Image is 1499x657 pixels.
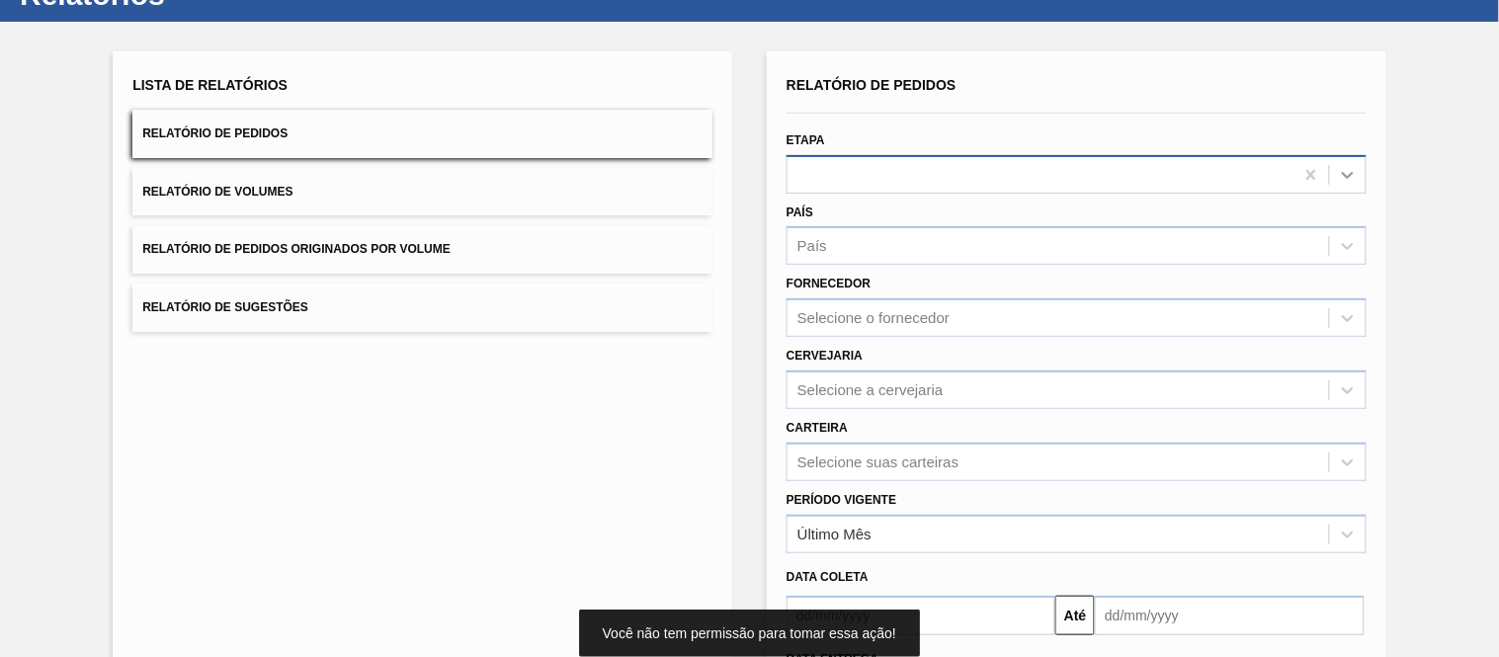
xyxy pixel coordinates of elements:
[797,526,872,542] div: Último Mês
[797,310,950,327] div: Selecione o fornecedor
[132,284,712,332] button: Relatório de Sugestões
[797,381,944,398] div: Selecione a cervejaria
[787,493,896,507] label: Período Vigente
[797,453,958,470] div: Selecione suas carteiras
[142,300,308,314] span: Relatório de Sugestões
[142,185,292,199] span: Relatório de Volumes
[132,110,712,158] button: Relatório de Pedidos
[787,133,825,147] label: Etapa
[132,225,712,274] button: Relatório de Pedidos Originados por Volume
[797,238,827,255] div: País
[787,349,863,363] label: Cervejaria
[787,205,813,219] label: País
[603,625,896,641] span: Você não tem permissão para tomar essa ação!
[142,126,288,140] span: Relatório de Pedidos
[787,277,871,290] label: Fornecedor
[787,596,1055,635] input: dd/mm/yyyy
[787,421,848,435] label: Carteira
[132,77,288,93] span: Lista de Relatórios
[787,77,957,93] span: Relatório de Pedidos
[1095,596,1364,635] input: dd/mm/yyyy
[142,242,451,256] span: Relatório de Pedidos Originados por Volume
[787,570,869,584] span: Data coleta
[132,168,712,216] button: Relatório de Volumes
[1055,596,1095,635] button: Até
